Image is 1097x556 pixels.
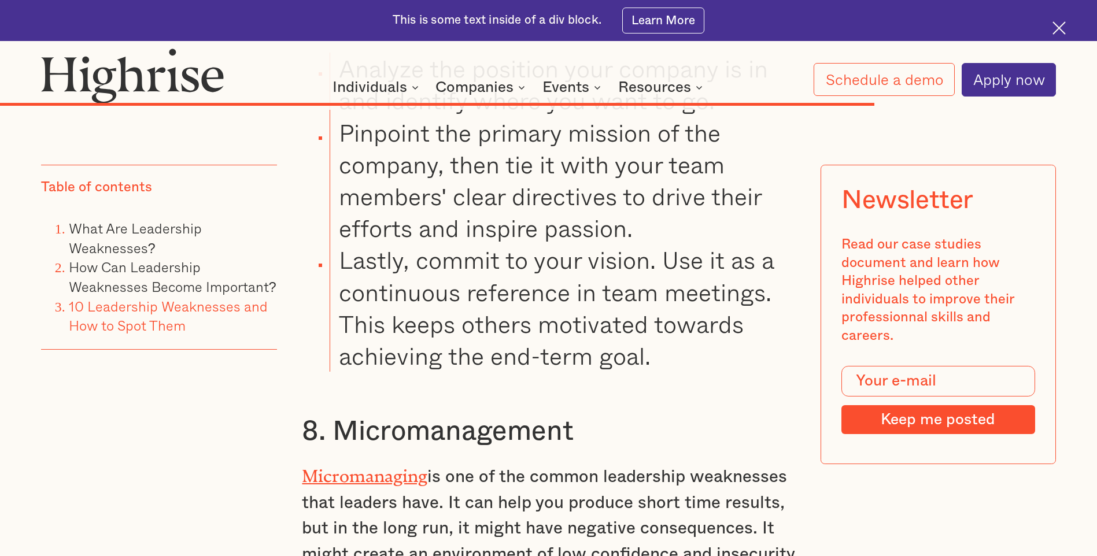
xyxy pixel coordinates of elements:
[622,8,705,34] a: Learn More
[435,80,514,94] div: Companies
[41,179,152,197] div: Table of contents
[393,12,601,28] div: This is some text inside of a div block.
[841,366,1035,396] input: Your e-mail
[841,366,1035,434] form: Modal Form
[1052,21,1066,35] img: Cross icon
[841,186,973,216] div: Newsletter
[69,295,268,336] a: 10 Leadership Weaknesses and How to Spot Them
[333,80,422,94] div: Individuals
[618,80,706,94] div: Resources
[618,80,691,94] div: Resources
[330,244,795,372] li: Lastly, commit to your vision. Use it as a continuous reference in team meetings. This keeps othe...
[841,236,1035,345] div: Read our case studies document and learn how Highrise helped other individuals to improve their p...
[841,405,1035,434] input: Keep me posted
[333,80,407,94] div: Individuals
[962,63,1056,97] a: Apply now
[814,63,954,96] a: Schedule a demo
[542,80,589,94] div: Events
[542,80,604,94] div: Events
[41,48,224,103] img: Highrise logo
[302,466,427,477] a: Micromanaging
[302,414,795,448] h3: 8. Micromanagement
[330,117,795,244] li: Pinpoint the primary mission of the company, then tie it with your team members' clear directives...
[69,256,276,297] a: How Can Leadership Weaknesses Become Important?
[69,217,202,258] a: What Are Leadership Weaknesses?
[435,80,529,94] div: Companies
